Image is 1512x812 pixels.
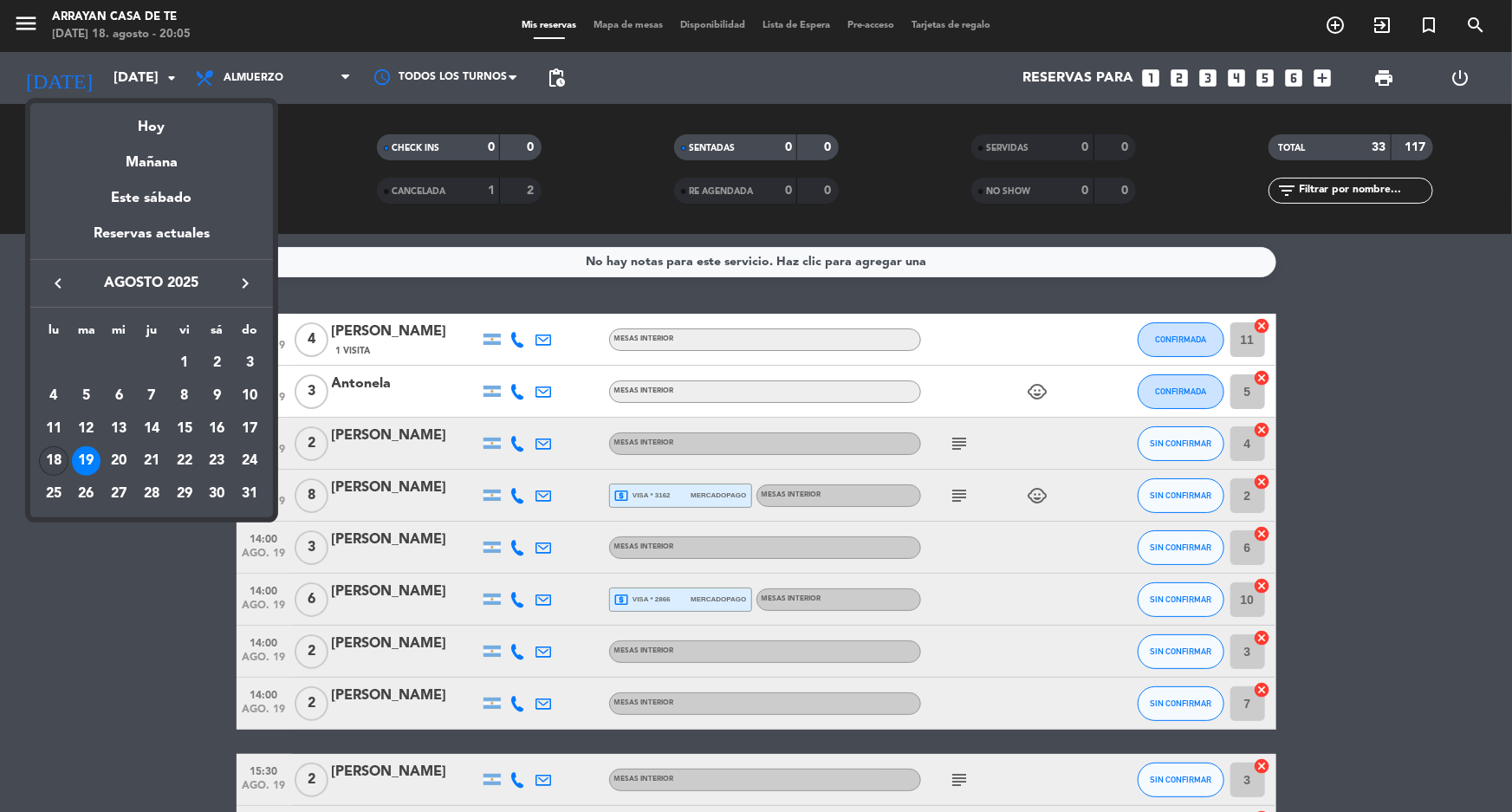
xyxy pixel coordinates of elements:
[202,381,231,411] div: 9
[202,446,231,476] div: 23
[170,446,199,476] div: 22
[72,446,101,476] div: 19
[104,381,133,411] div: 6
[137,446,166,476] div: 21
[70,477,103,510] td: 26 de agosto de 2025
[170,348,199,378] div: 1
[230,272,261,295] button: keyboard_arrow_right
[48,273,68,294] i: keyboard_arrow_left
[72,414,101,444] div: 12
[202,414,231,444] div: 16
[233,477,266,510] td: 31 de agosto de 2025
[74,272,230,295] span: agosto 2025
[235,414,264,444] div: 17
[233,321,266,348] th: domingo
[170,381,199,411] div: 8
[30,174,273,223] div: Este sábado
[201,445,234,478] td: 23 de agosto de 2025
[202,348,231,378] div: 2
[70,445,103,478] td: 19 de agosto de 2025
[201,321,234,348] th: sábado
[39,446,68,476] div: 18
[168,445,201,478] td: 22 de agosto de 2025
[235,273,256,294] i: keyboard_arrow_right
[72,381,101,411] div: 5
[201,380,234,412] td: 9 de agosto de 2025
[102,477,135,510] td: 27 de agosto de 2025
[104,479,133,509] div: 27
[39,414,68,444] div: 11
[37,412,70,445] td: 11 de agosto de 2025
[168,321,201,348] th: viernes
[70,321,103,348] th: martes
[201,412,234,445] td: 16 de agosto de 2025
[135,380,168,412] td: 7 de agosto de 2025
[235,479,264,509] div: 31
[70,412,103,445] td: 12 de agosto de 2025
[42,272,74,295] button: keyboard_arrow_left
[37,321,70,348] th: lunes
[201,347,234,380] td: 2 de agosto de 2025
[137,479,166,509] div: 28
[235,446,264,476] div: 24
[135,445,168,478] td: 21 de agosto de 2025
[30,103,273,139] div: Hoy
[168,477,201,510] td: 29 de agosto de 2025
[102,321,135,348] th: miércoles
[137,414,166,444] div: 14
[235,381,264,411] div: 10
[37,347,168,380] td: AGO.
[37,477,70,510] td: 25 de agosto de 2025
[170,414,199,444] div: 15
[233,445,266,478] td: 24 de agosto de 2025
[39,381,68,411] div: 4
[168,412,201,445] td: 15 de agosto de 2025
[168,347,201,380] td: 1 de agosto de 2025
[170,479,199,509] div: 29
[168,380,201,412] td: 8 de agosto de 2025
[135,477,168,510] td: 28 de agosto de 2025
[72,479,101,509] div: 26
[37,380,70,412] td: 4 de agosto de 2025
[235,348,264,378] div: 3
[202,479,231,509] div: 30
[39,479,68,509] div: 25
[102,380,135,412] td: 6 de agosto de 2025
[233,380,266,412] td: 10 de agosto de 2025
[137,381,166,411] div: 7
[135,412,168,445] td: 14 de agosto de 2025
[30,139,273,174] div: Mañana
[102,412,135,445] td: 13 de agosto de 2025
[102,445,135,478] td: 20 de agosto de 2025
[233,347,266,380] td: 3 de agosto de 2025
[201,477,234,510] td: 30 de agosto de 2025
[104,446,133,476] div: 20
[135,321,168,348] th: jueves
[30,223,273,258] div: Reservas actuales
[37,445,70,478] td: 18 de agosto de 2025
[233,412,266,445] td: 17 de agosto de 2025
[70,380,103,412] td: 5 de agosto de 2025
[104,414,133,444] div: 13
